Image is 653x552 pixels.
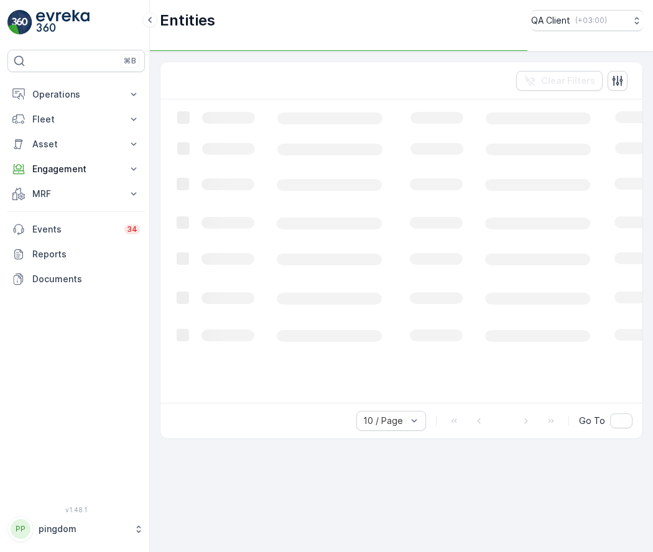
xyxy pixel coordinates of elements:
[7,182,145,206] button: MRF
[7,157,145,182] button: Engagement
[531,10,643,31] button: QA Client(+03:00)
[7,10,32,35] img: logo
[32,113,120,126] p: Fleet
[575,16,607,25] p: ( +03:00 )
[32,223,117,236] p: Events
[32,138,120,150] p: Asset
[124,56,136,66] p: ⌘B
[7,506,145,513] span: v 1.48.1
[32,188,120,200] p: MRF
[32,273,140,285] p: Documents
[11,519,30,539] div: PP
[160,11,215,30] p: Entities
[531,14,570,27] p: QA Client
[579,415,605,427] span: Go To
[36,10,90,35] img: logo_light-DOdMpM7g.png
[7,82,145,107] button: Operations
[32,163,120,175] p: Engagement
[7,516,145,542] button: PPpingdom
[7,107,145,132] button: Fleet
[32,248,140,260] p: Reports
[7,267,145,292] a: Documents
[39,523,127,535] p: pingdom
[7,132,145,157] button: Asset
[516,71,603,91] button: Clear Filters
[127,224,137,234] p: 34
[7,217,145,242] a: Events34
[32,88,120,101] p: Operations
[541,75,595,87] p: Clear Filters
[7,242,145,267] a: Reports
